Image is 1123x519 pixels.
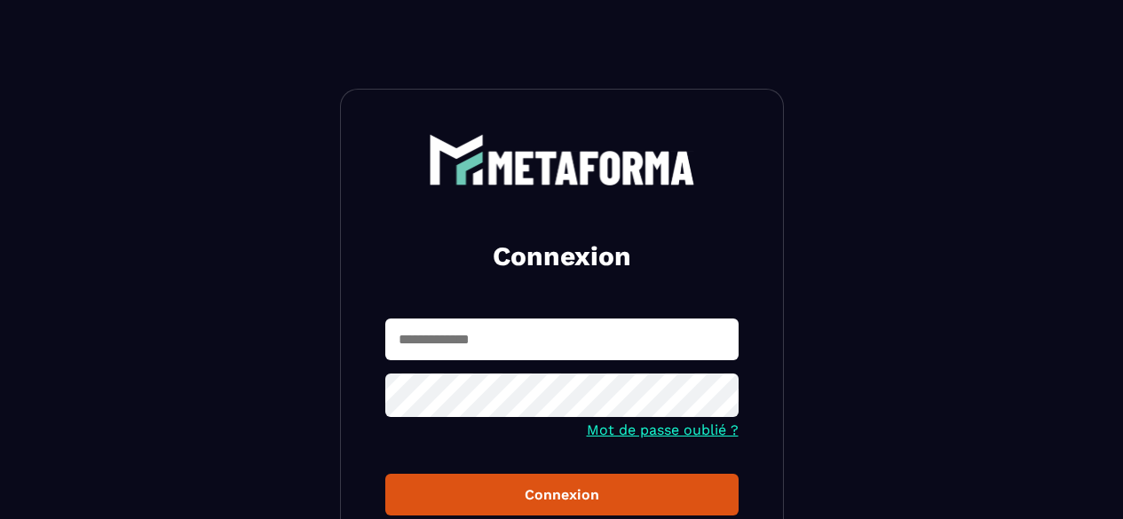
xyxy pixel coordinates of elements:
[385,474,739,515] button: Connexion
[407,239,717,274] h2: Connexion
[587,421,739,438] a: Mot de passe oublié ?
[399,486,724,503] div: Connexion
[429,134,695,185] img: logo
[385,134,739,185] a: logo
